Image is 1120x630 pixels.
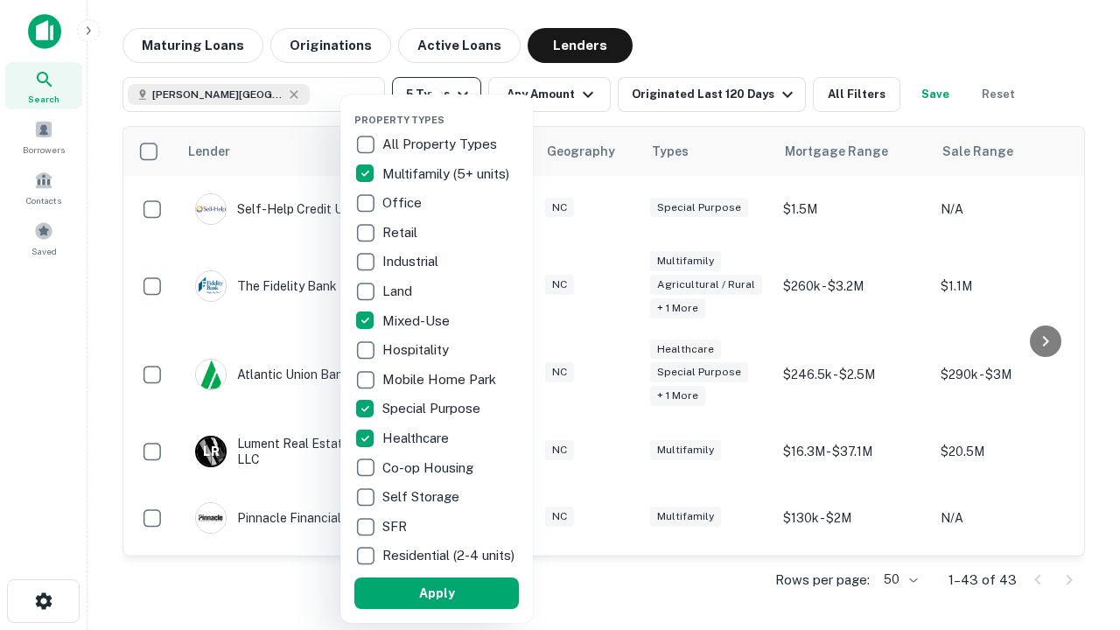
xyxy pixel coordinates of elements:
p: Industrial [382,251,442,272]
p: Hospitality [382,339,452,360]
p: Land [382,281,416,302]
p: Mobile Home Park [382,369,500,390]
p: Special Purpose [382,398,484,419]
iframe: Chat Widget [1032,490,1120,574]
p: Healthcare [382,428,452,449]
p: Residential (2-4 units) [382,545,518,566]
p: Mixed-Use [382,311,453,332]
p: Office [382,192,425,213]
p: Self Storage [382,486,463,507]
p: Multifamily (5+ units) [382,164,513,185]
p: All Property Types [382,134,500,155]
button: Apply [354,577,519,609]
p: Co-op Housing [382,458,477,479]
p: SFR [382,516,410,537]
span: Property Types [354,115,444,125]
p: Retail [382,222,421,243]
